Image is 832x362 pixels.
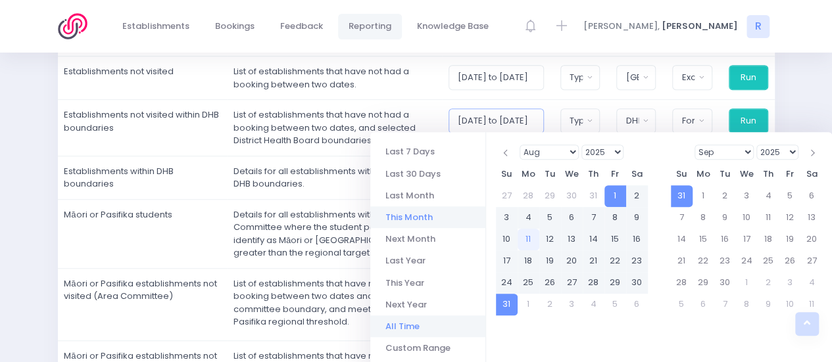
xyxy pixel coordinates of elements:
td: List of establishments that have not had a booking between two dates. [227,57,442,100]
td: 2 [714,185,736,207]
td: 6 [561,207,583,229]
li: This Month [370,206,485,228]
th: Tu [539,164,561,185]
a: Knowledge Base [406,14,500,39]
td: 2 [626,185,648,207]
button: Excel Spreadsheet [672,65,712,90]
button: Run [729,108,768,133]
td: 13 [801,207,823,229]
td: 4 [758,185,779,207]
td: 10 [496,229,518,250]
td: Māori or Pasifika establishments not visited (Area Committee) [58,268,228,340]
td: 19 [779,229,801,250]
li: This Year [370,272,485,294]
td: 9 [714,207,736,229]
th: Su [671,164,693,185]
td: 22 [604,250,626,272]
td: 29 [604,272,626,294]
td: 12 [779,207,801,229]
button: Type [560,108,600,133]
th: Th [583,164,604,185]
div: [GEOGRAPHIC_DATA] [625,71,639,84]
th: Tu [714,164,736,185]
td: 31 [496,294,518,315]
td: 2 [758,272,779,294]
td: 1 [736,272,758,294]
td: 12 [539,229,561,250]
td: Details for all establishments within an Area Committee where the student population that identif... [227,199,442,268]
td: 26 [779,250,801,272]
td: 3 [496,207,518,229]
td: 4 [583,294,604,315]
div: Type [570,71,583,84]
span: Establishments [122,20,189,33]
td: 7 [671,207,693,229]
td: Establishments within DHB boundaries [58,156,228,199]
td: 1 [604,185,626,207]
a: Reporting [338,14,403,39]
th: Mo [693,164,714,185]
td: 24 [736,250,758,272]
td: 23 [714,250,736,272]
li: Last 30 Days [370,163,485,185]
td: 16 [626,229,648,250]
td: 11 [801,294,823,315]
td: 18 [518,250,539,272]
span: Bookings [215,20,255,33]
li: All Time [370,315,485,337]
td: 7 [714,294,736,315]
td: 5 [779,185,801,207]
td: 21 [583,250,604,272]
td: 3 [561,294,583,315]
td: 10 [736,207,758,229]
th: We [736,164,758,185]
td: 8 [736,294,758,315]
li: Last 7 Days [370,141,485,162]
td: 6 [626,294,648,315]
td: 18 [758,229,779,250]
td: 31 [671,185,693,207]
td: Māori or Pasifika students [58,199,228,268]
td: 31 [583,185,604,207]
img: Logo [58,13,95,39]
td: List of establishments that have not had a booking between two dates and area committee boundary,... [227,268,442,340]
th: Fr [779,164,801,185]
span: [PERSON_NAME] [662,20,738,33]
td: 6 [801,185,823,207]
span: [PERSON_NAME], [583,20,660,33]
td: 7 [583,207,604,229]
td: 19 [539,250,561,272]
td: 11 [518,229,539,250]
td: 21 [671,250,693,272]
span: Feedback [280,20,323,33]
td: 30 [626,272,648,294]
span: R [746,15,770,38]
td: 6 [693,294,714,315]
td: 15 [693,229,714,250]
td: 24 [496,272,518,294]
td: 4 [518,207,539,229]
td: 5 [604,294,626,315]
td: 20 [561,250,583,272]
button: Northern Region [616,65,656,90]
div: Type [570,114,583,127]
th: We [561,164,583,185]
td: 28 [583,272,604,294]
td: 1 [693,185,714,207]
td: 28 [518,185,539,207]
li: Next Year [370,294,485,315]
input: Select date range [449,65,544,90]
td: 3 [736,185,758,207]
a: Bookings [205,14,266,39]
td: 2 [539,294,561,315]
td: 17 [736,229,758,250]
td: 10 [779,294,801,315]
td: 30 [714,272,736,294]
td: Establishments not visited [58,57,228,100]
li: Last Year [370,250,485,271]
li: Last Month [370,185,485,206]
td: Details for all establishments within selected DHB boundaries. [227,156,442,199]
button: DHB [616,108,656,133]
div: Format [681,114,695,127]
td: 9 [626,207,648,229]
